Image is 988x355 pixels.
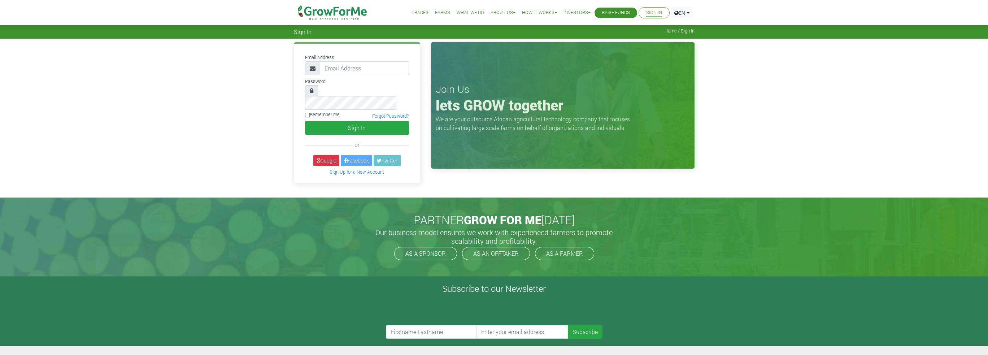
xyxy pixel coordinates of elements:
[297,213,692,227] h2: PARTNER [DATE]
[435,9,450,17] a: Farms
[394,247,457,260] a: AS A SPONSOR
[462,247,530,260] a: AS AN OFFTAKER
[476,325,568,339] input: Enter your email address
[563,9,591,17] a: Investors
[491,9,515,17] a: About Us
[372,113,409,119] a: Forgot Password?
[568,325,602,339] button: Subscribe
[436,96,690,114] h1: lets GROW together
[535,247,594,260] a: AS A FARMER
[464,212,541,228] span: GROW FOR ME
[305,111,340,118] label: Remember me
[386,325,478,339] input: Firstname Lastname
[305,78,327,85] label: Password:
[368,228,621,245] h5: Our business model ensures we work with experienced farmers to promote scalability and profitabil...
[436,83,690,95] h3: Join Us
[294,28,312,35] span: Sign In
[9,283,979,294] h4: Subscribe to our Newsletter
[412,9,428,17] a: Trades
[330,169,384,175] a: Sign Up for a New Account
[305,121,409,135] button: Sign In
[665,28,695,34] span: Home / Sign In
[602,9,630,17] a: Raise Funds
[457,9,484,17] a: What We Do
[305,113,310,117] input: Remember me
[305,140,409,149] div: or
[522,9,557,17] a: How it Works
[646,9,662,17] a: Sign In
[671,7,693,18] a: EN
[305,54,335,61] label: Email Address:
[436,115,634,132] p: We are your outsource African agricultural technology company that focuses on cultivating large s...
[313,155,339,166] a: Google
[320,61,409,75] input: Email Address
[386,297,496,325] iframe: reCAPTCHA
